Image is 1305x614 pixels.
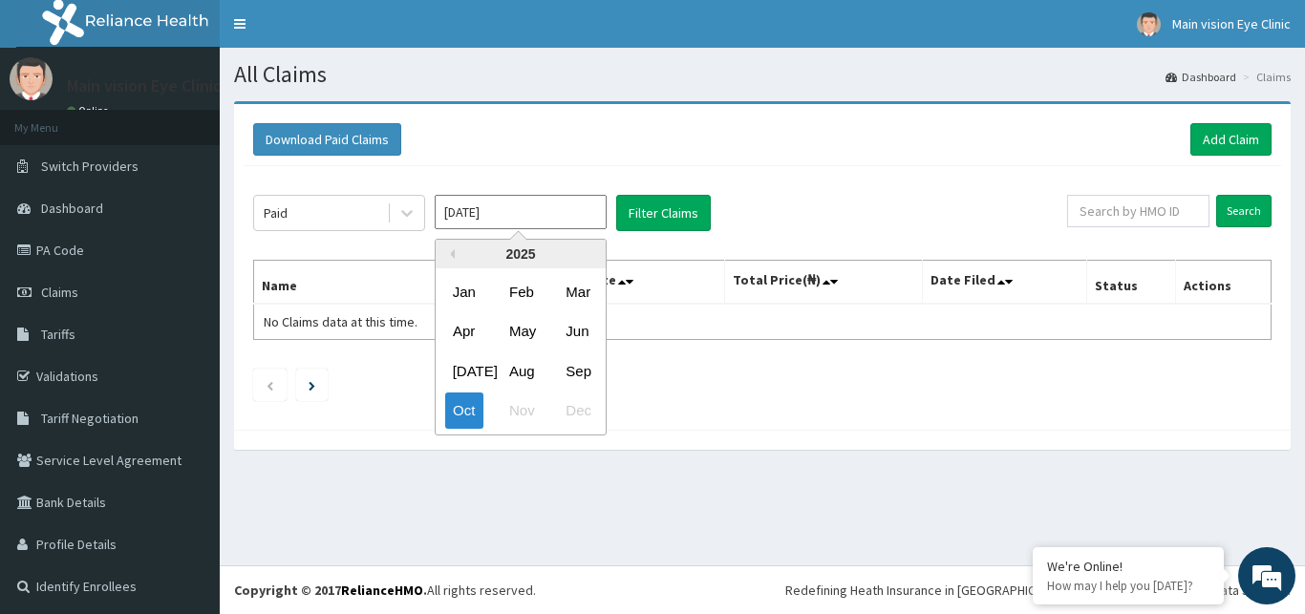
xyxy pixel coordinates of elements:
div: Paid [264,203,288,222]
span: No Claims data at this time. [264,313,417,330]
h1: All Claims [234,62,1291,87]
li: Claims [1238,69,1291,85]
th: Date Filed [923,261,1087,305]
th: Name [254,261,510,305]
th: Actions [1175,261,1271,305]
div: Choose March 2025 [558,274,596,309]
span: Claims [41,284,78,301]
button: Download Paid Claims [253,123,401,156]
span: Switch Providers [41,158,139,175]
img: User Image [10,57,53,100]
div: Choose September 2025 [558,353,596,389]
div: Choose June 2025 [558,314,596,349]
div: Choose July 2025 [445,353,483,389]
strong: Copyright © 2017 . [234,582,427,599]
div: We're Online! [1047,558,1209,575]
div: Choose February 2025 [502,274,540,309]
a: Dashboard [1166,69,1236,85]
div: Minimize live chat window [313,10,359,55]
button: Previous Year [445,249,455,259]
a: Add Claim [1190,123,1272,156]
textarea: Type your message and hit 'Enter' [10,411,364,477]
p: Main vision Eye Clinic [67,77,222,95]
span: Main vision Eye Clinic [1172,15,1291,32]
div: Choose April 2025 [445,314,483,349]
button: Filter Claims [616,195,711,231]
input: Search by HMO ID [1067,195,1209,227]
p: How may I help you today? [1047,578,1209,594]
div: Choose October 2025 [445,393,483,429]
div: Choose January 2025 [445,274,483,309]
img: d_794563401_company_1708531726252_794563401 [35,95,77,143]
div: Choose May 2025 [502,314,540,349]
div: month 2025-10 [436,272,606,431]
footer: All rights reserved. [220,565,1305,614]
div: Redefining Heath Insurance in [GEOGRAPHIC_DATA] using Telemedicine and Data Science! [785,581,1291,600]
th: Status [1087,261,1176,305]
span: We're online! [111,185,264,378]
div: Choose August 2025 [502,353,540,389]
span: Tariffs [41,326,75,343]
div: Chat with us now [99,107,321,132]
span: Dashboard [41,200,103,217]
a: Previous page [266,376,274,393]
a: RelianceHMO [341,582,423,599]
a: Online [67,104,113,117]
th: Total Price(₦) [724,261,923,305]
div: 2025 [436,240,606,268]
span: Tariff Negotiation [41,410,139,427]
input: Select Month and Year [435,195,607,229]
img: User Image [1137,12,1161,36]
input: Search [1216,195,1272,227]
a: Next page [309,376,315,393]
